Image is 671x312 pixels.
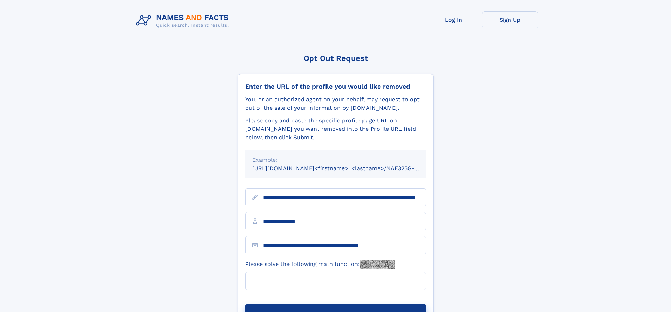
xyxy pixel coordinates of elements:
[245,116,426,142] div: Please copy and paste the specific profile page URL on [DOMAIN_NAME] you want removed into the Pr...
[252,156,419,164] div: Example:
[133,11,235,30] img: Logo Names and Facts
[238,54,434,63] div: Opt Out Request
[482,11,538,28] a: Sign Up
[245,83,426,90] div: Enter the URL of the profile you would like removed
[425,11,482,28] a: Log In
[245,95,426,112] div: You, or an authorized agent on your behalf, may request to opt-out of the sale of your informatio...
[252,165,440,172] small: [URL][DOMAIN_NAME]<firstname>_<lastname>/NAF325G-xxxxxxxx
[245,260,395,269] label: Please solve the following math function:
